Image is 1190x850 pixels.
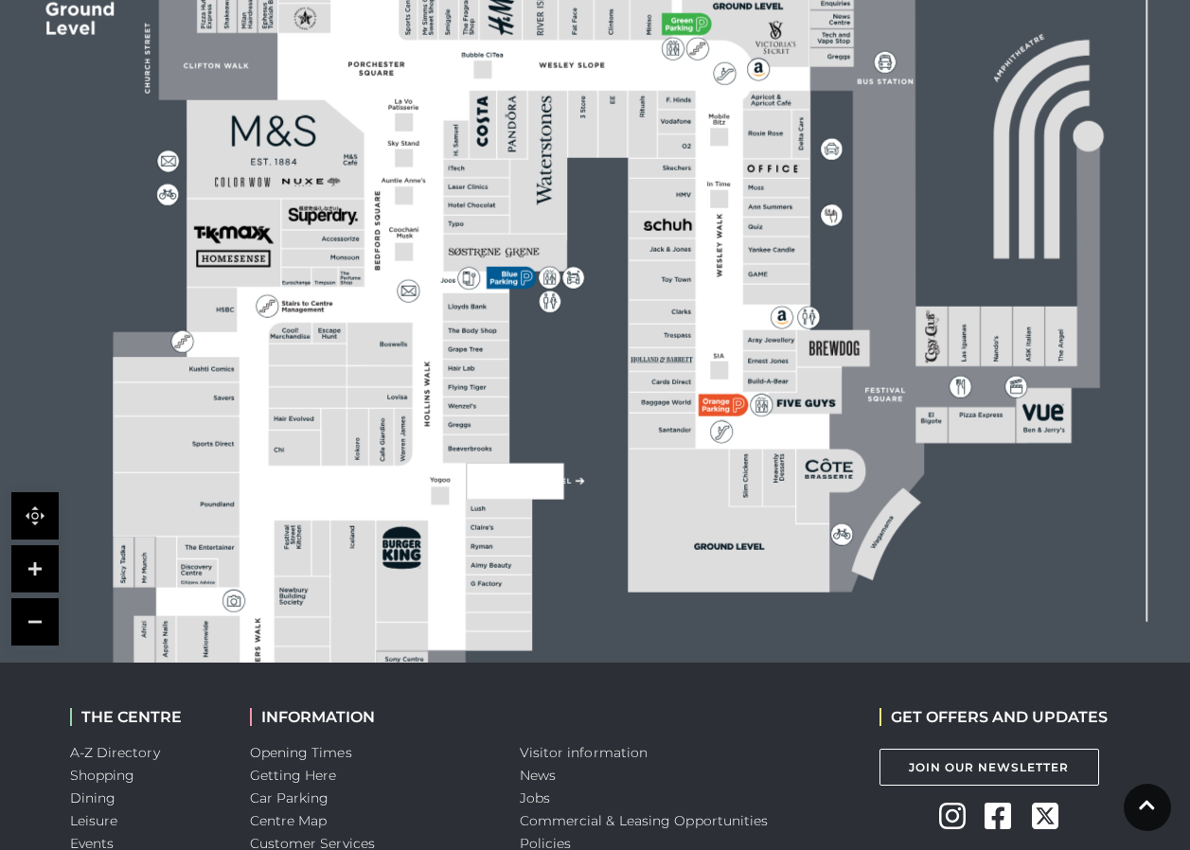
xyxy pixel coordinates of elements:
[70,708,222,726] h2: THE CENTRE
[879,708,1108,726] h2: GET OFFERS AND UPDATES
[520,744,648,761] a: Visitor information
[250,744,352,761] a: Opening Times
[70,767,135,784] a: Shopping
[250,767,337,784] a: Getting Here
[879,749,1099,786] a: Join Our Newsletter
[250,789,329,806] a: Car Parking
[250,708,491,726] h2: INFORMATION
[70,789,116,806] a: Dining
[70,744,160,761] a: A-Z Directory
[250,812,328,829] a: Centre Map
[520,789,550,806] a: Jobs
[520,767,556,784] a: News
[70,812,118,829] a: Leisure
[520,812,769,829] a: Commercial & Leasing Opportunities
